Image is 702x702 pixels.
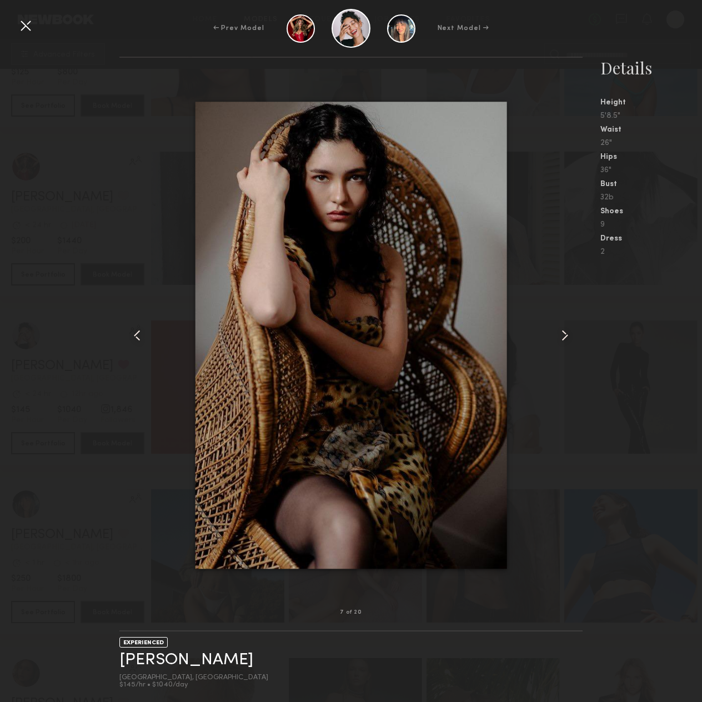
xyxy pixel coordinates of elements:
[600,248,702,256] div: 2
[600,126,702,134] div: Waist
[600,180,702,188] div: Bust
[438,23,489,33] div: Next Model →
[600,57,702,79] div: Details
[119,681,268,689] div: $145/hr • $1040/day
[600,221,702,229] div: 9
[600,139,702,147] div: 26"
[119,637,168,648] div: EXPERIENCED
[119,651,253,669] a: [PERSON_NAME]
[600,208,702,215] div: Shoes
[600,99,702,107] div: Height
[600,153,702,161] div: Hips
[340,610,362,615] div: 7 of 20
[600,235,702,243] div: Dress
[600,167,702,174] div: 36"
[600,112,702,120] div: 5'8.5"
[119,674,268,681] div: [GEOGRAPHIC_DATA], [GEOGRAPHIC_DATA]
[213,23,264,33] div: ← Prev Model
[600,194,702,202] div: 32b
